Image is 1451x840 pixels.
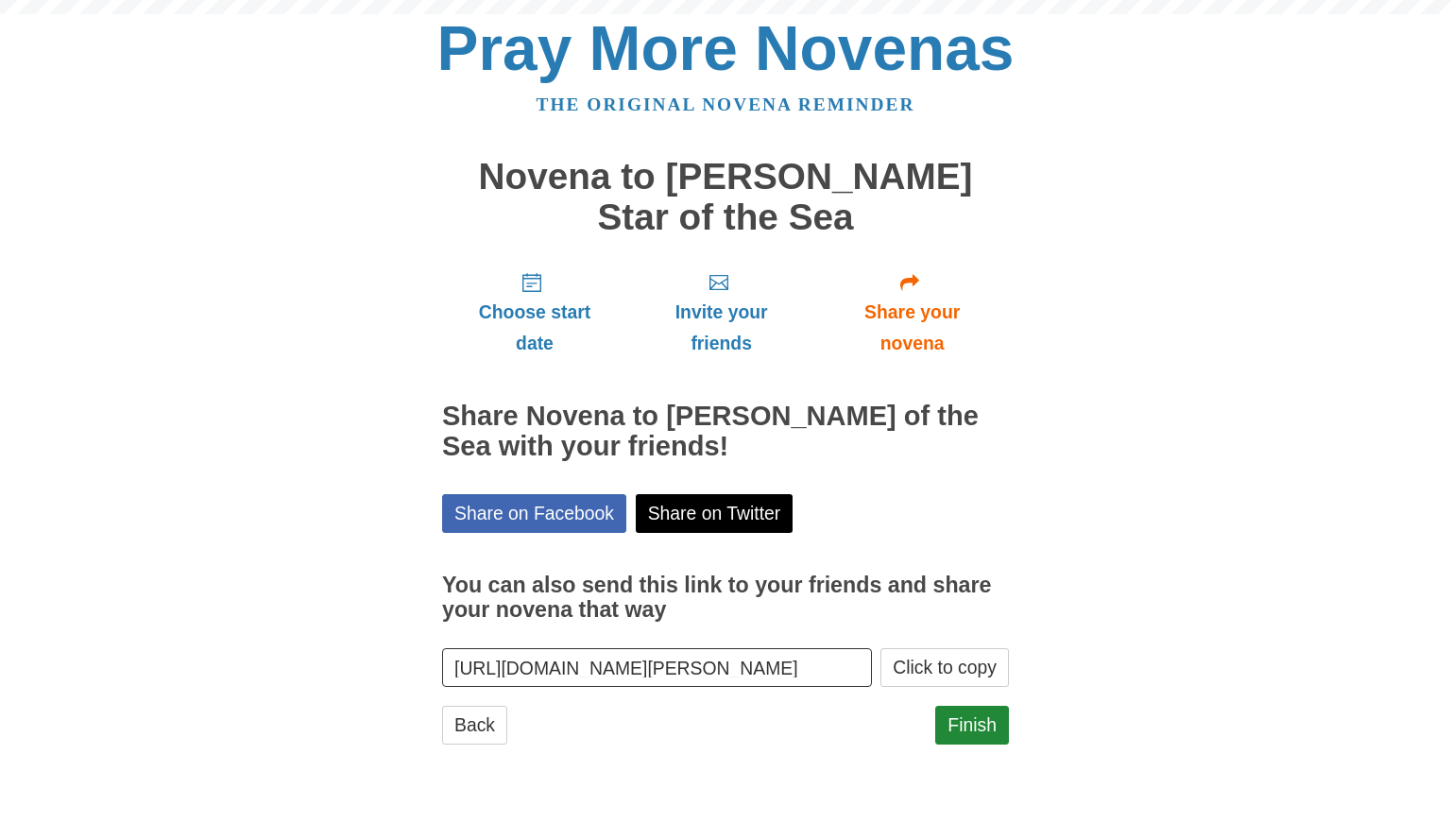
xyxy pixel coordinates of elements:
h3: You can also send this link to your friends and share your novena that way [442,574,1009,622]
span: Choose start date [461,297,608,359]
a: Back [442,706,507,745]
h1: Novena to [PERSON_NAME] Star of the Sea [442,157,1009,237]
a: Share your novena [815,256,1009,369]
span: Share your novena [834,297,990,359]
a: Pray More Novenas [437,13,1015,83]
span: Invite your friends [646,297,796,359]
a: Share on Twitter [636,494,794,533]
a: The original novena reminder [537,94,915,114]
h2: Share Novena to [PERSON_NAME] of the Sea with your friends! [442,402,1009,462]
a: Choose start date [442,256,627,369]
a: Share on Facebook [442,494,626,533]
a: Invite your friends [627,256,815,369]
a: Finish [935,706,1009,745]
button: Click to copy [880,648,1009,687]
